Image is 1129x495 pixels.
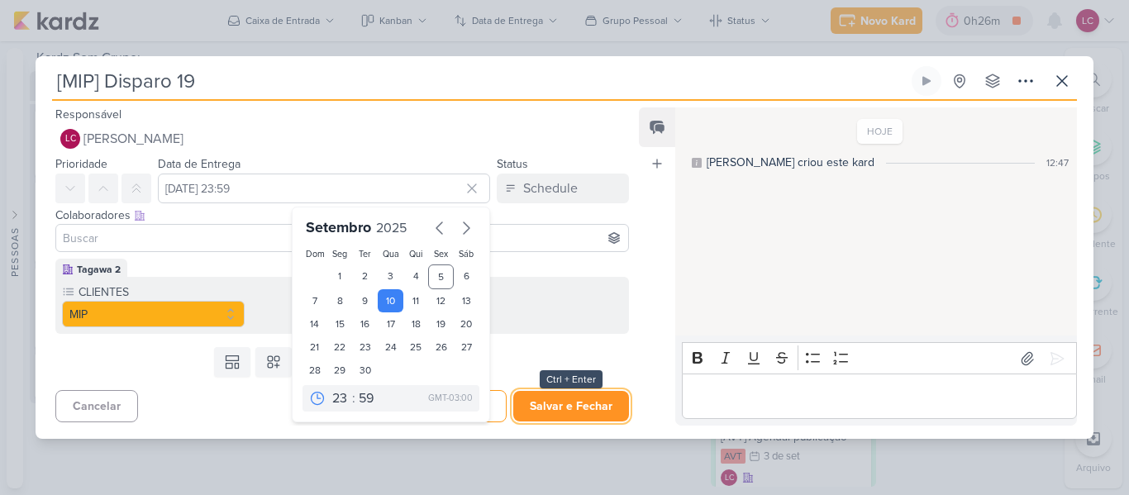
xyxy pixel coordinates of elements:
p: LC [65,135,76,144]
div: Editor toolbar [682,342,1077,374]
button: MIP [62,301,245,327]
div: 26 [428,336,454,359]
input: Buscar [60,228,625,248]
span: [PERSON_NAME] [83,129,183,149]
div: 6 [454,264,479,289]
div: Schedule [523,178,578,198]
div: 11 [403,289,429,312]
div: Laís Costa [60,129,80,149]
div: Dom [306,248,325,261]
label: Prioridade [55,157,107,171]
div: 23 [353,336,379,359]
div: : [352,388,355,408]
div: 28 [302,359,328,382]
div: 22 [327,336,353,359]
input: Select a date [158,174,490,203]
div: 14 [302,312,328,336]
div: 1 [327,264,353,289]
div: 8 [327,289,353,312]
div: Editor editing area: main [682,374,1077,419]
input: Kard Sem Título [52,66,908,96]
div: Seg [331,248,350,261]
div: 27 [454,336,479,359]
div: 12:47 [1046,155,1069,170]
div: 5 [428,264,454,289]
span: 2025 [376,220,407,236]
button: LC [PERSON_NAME] [55,124,629,154]
div: Colaboradores [55,207,629,224]
div: Ligar relógio [920,74,933,88]
button: Salvar e Fechar [513,391,629,421]
div: 12 [428,289,454,312]
button: Schedule [497,174,629,203]
label: Status [497,157,528,171]
div: 17 [378,312,403,336]
div: 25 [403,336,429,359]
div: 16 [353,312,379,336]
div: 30 [353,359,379,382]
label: Responsável [55,107,121,121]
div: 15 [327,312,353,336]
div: Qui [407,248,426,261]
button: Cancelar [55,390,138,422]
div: 24 [378,336,403,359]
div: 7 [302,289,328,312]
div: 19 [428,312,454,336]
div: 9 [353,289,379,312]
div: GMT-03:00 [428,392,473,405]
div: 13 [454,289,479,312]
div: Tagawa 2 [77,262,121,277]
div: 18 [403,312,429,336]
span: Setembro [306,218,371,236]
div: 4 [403,264,429,289]
div: 21 [302,336,328,359]
div: 2 [353,264,379,289]
label: Data de Entrega [158,157,241,171]
div: Ter [356,248,375,261]
div: 20 [454,312,479,336]
div: 10 [378,289,403,312]
div: Sáb [457,248,476,261]
div: [PERSON_NAME] criou este kard [707,154,874,171]
div: 29 [327,359,353,382]
label: CLIENTES [77,283,245,301]
div: Sex [431,248,450,261]
div: 3 [378,264,403,289]
div: Qua [381,248,400,261]
div: Ctrl + Enter [540,370,603,388]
